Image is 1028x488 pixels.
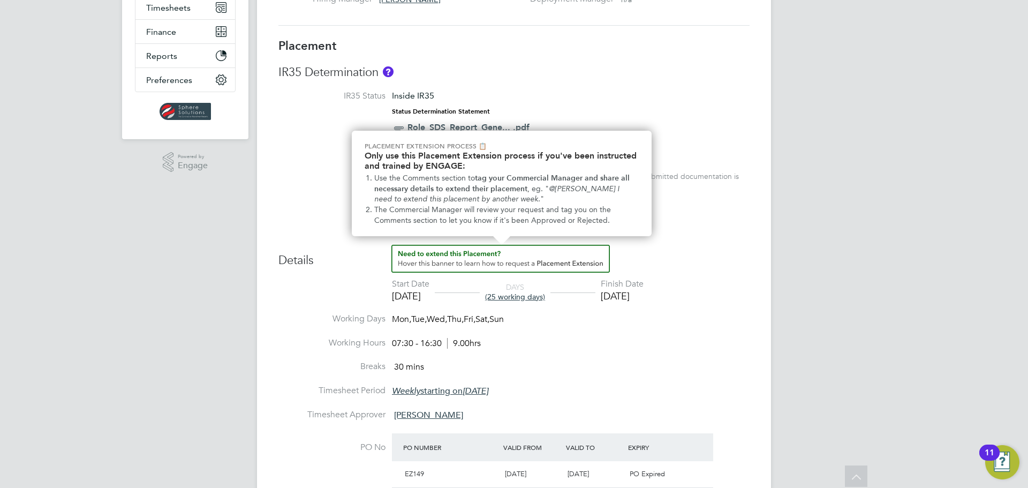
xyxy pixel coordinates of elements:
label: Breaks [278,361,385,372]
span: Mon, [392,314,411,325]
label: IR35 Risk [278,146,385,157]
span: 30 mins [394,362,424,373]
span: Finance [146,27,176,37]
span: Preferences [146,75,192,85]
h3: IR35 Determination [278,65,750,80]
span: Reports [146,51,177,61]
div: Start Date [392,279,429,290]
span: Engage [178,161,208,170]
em: [DATE] [463,386,488,396]
div: PO Number [400,438,501,457]
button: Open Resource Center, 11 new notifications [985,445,1019,479]
label: Working Days [278,313,385,325]
span: [DATE] [505,469,526,478]
span: Sun [489,314,504,325]
div: 11 [985,453,994,467]
span: Thu, [447,314,464,325]
label: PO No [278,442,385,453]
span: Tue, [411,314,427,325]
div: DAYS [480,282,550,302]
em: Weekly [392,386,420,396]
span: Powered by [178,152,208,161]
span: 9.00hrs [447,338,481,349]
span: , eg. " [527,184,549,193]
h2: Only use this Placement Extension process if you've been instructed and trained by ENGAGE: [365,151,639,171]
div: Finish Date [601,279,644,290]
div: Expiry [625,438,688,457]
div: [DATE] [601,290,644,302]
span: PO Expired [630,469,665,478]
label: Timesheet Period [278,385,385,396]
button: About IR35 [383,66,394,77]
em: @[PERSON_NAME] I need to extend this placement by another week. [374,184,622,204]
b: Placement [278,39,337,53]
div: Need to extend this Placement? Hover this banner. [352,131,652,236]
label: IR35 Status [278,91,385,102]
label: Timesheet Approver [278,409,385,421]
label: Working Hours [278,337,385,349]
li: The Commercial Manager will review your request and tag you on the Comments section to let you kn... [374,205,639,226]
span: starting on [392,386,488,396]
div: Valid From [501,438,563,457]
span: Inside IR35 [392,91,434,101]
a: Go to home page [135,103,236,120]
a: Role_SDS_Report_Gene... .pdf [407,122,530,132]
strong: tag your Commercial Manager and share all necessary details to extend their placement [374,174,632,193]
span: [DATE] [568,469,589,478]
span: Fri, [464,314,475,325]
div: 07:30 - 16:30 [392,338,481,349]
strong: Status Determination Statement [392,108,490,115]
span: Timesheets [146,3,191,13]
button: How to extend a Placement? [391,245,610,273]
span: Wed, [427,314,447,325]
p: Placement Extension Process 📋 [365,141,639,151]
img: spheresolutions-logo-retina.png [160,103,211,120]
span: EZ149 [405,469,424,478]
div: Valid To [563,438,626,457]
span: Use the Comments section to [374,174,475,183]
h3: Details [278,245,750,268]
span: " [540,194,544,204]
span: Sat, [475,314,489,325]
span: (25 working days) [485,292,545,302]
span: [PERSON_NAME] [394,410,463,421]
div: [DATE] [392,290,429,302]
